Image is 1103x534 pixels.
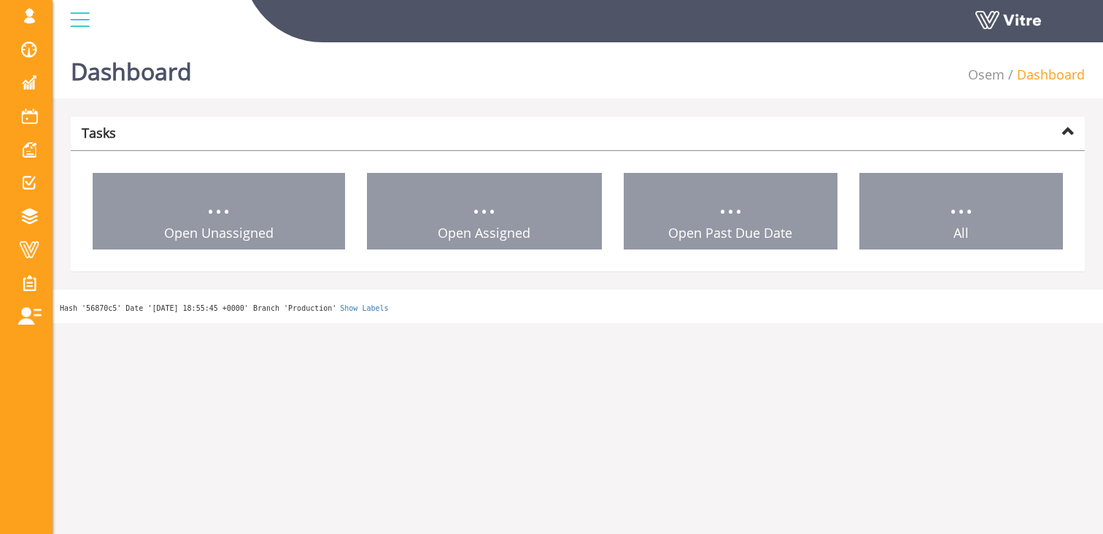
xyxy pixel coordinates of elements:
span: Open Unassigned [164,224,274,241]
a: ... All [859,173,1064,250]
a: Show Labels [340,304,388,312]
span: All [953,224,969,241]
a: ... Open Unassigned [93,173,345,250]
span: ... [206,181,231,222]
span: ... [472,181,496,222]
a: ... Open Assigned [367,173,603,250]
a: Osem [968,66,1005,83]
strong: Tasks [82,124,116,142]
span: ... [949,181,973,222]
h1: Dashboard [71,36,192,98]
span: Hash '56870c5' Date '[DATE] 18:55:45 +0000' Branch 'Production' [60,304,336,312]
span: Open Assigned [438,224,530,241]
a: ... Open Past Due Date [624,173,837,250]
li: Dashboard [1005,66,1085,85]
span: Open Past Due Date [668,224,792,241]
span: ... [719,181,743,222]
